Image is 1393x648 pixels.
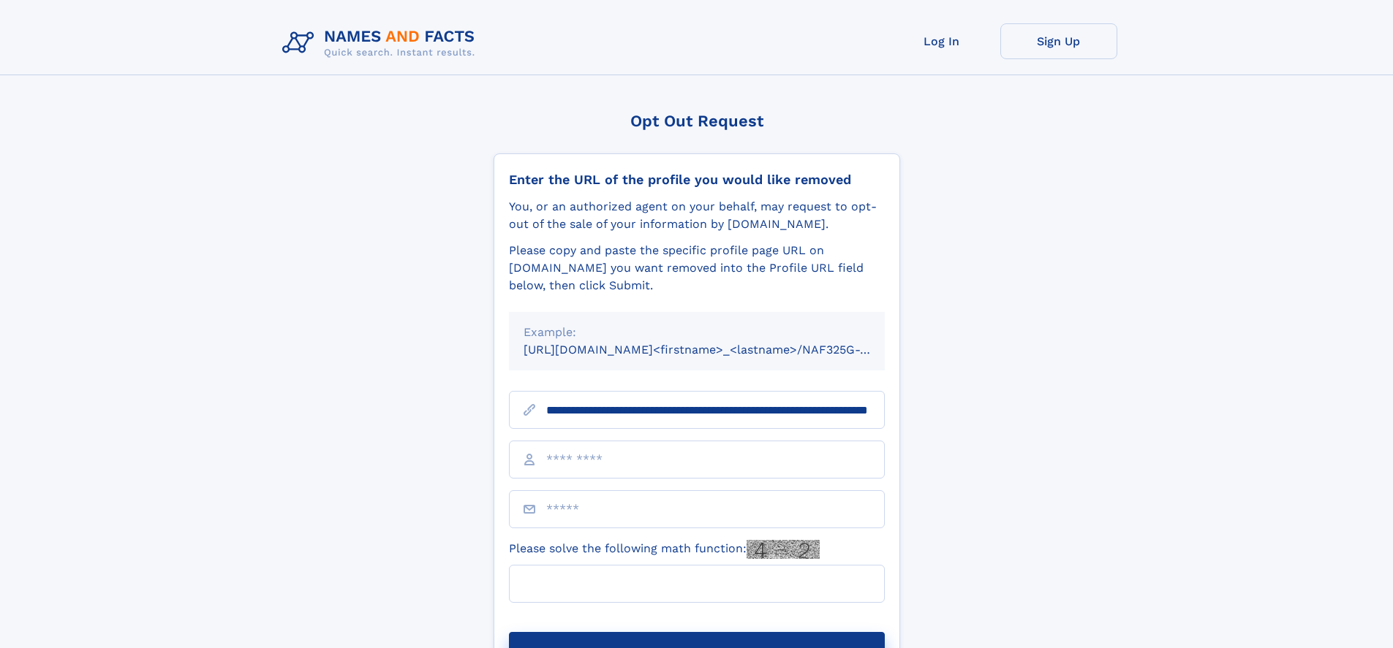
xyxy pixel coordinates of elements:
[509,198,885,233] div: You, or an authorized agent on your behalf, may request to opt-out of the sale of your informatio...
[524,343,913,357] small: [URL][DOMAIN_NAME]<firstname>_<lastname>/NAF325G-xxxxxxxx
[509,172,885,188] div: Enter the URL of the profile you would like removed
[509,242,885,294] div: Please copy and paste the specific profile page URL on [DOMAIN_NAME] you want removed into the Pr...
[509,540,820,559] label: Please solve the following math function:
[524,324,870,341] div: Example:
[494,112,900,130] div: Opt Out Request
[883,23,1000,59] a: Log In
[276,23,487,63] img: Logo Names and Facts
[1000,23,1117,59] a: Sign Up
